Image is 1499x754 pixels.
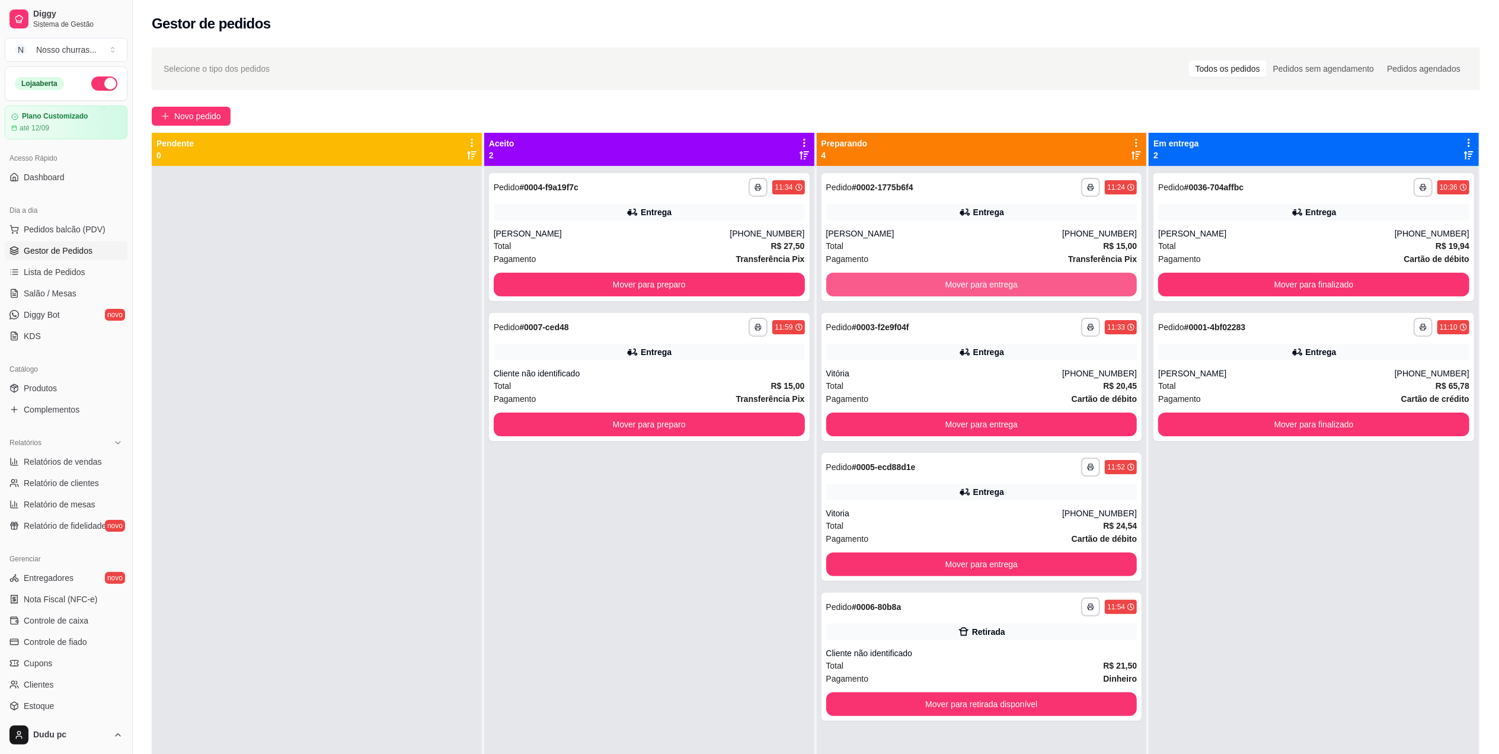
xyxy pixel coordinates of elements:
[852,462,915,472] strong: # 0005-ecd88d1e
[91,76,117,91] button: Alterar Status
[1153,149,1198,161] p: 2
[24,309,60,321] span: Diggy Bot
[775,183,792,192] div: 11:34
[5,168,127,187] a: Dashboard
[826,239,844,253] span: Total
[20,123,49,133] article: até 12/09
[1158,239,1176,253] span: Total
[1440,322,1458,332] div: 11:10
[826,368,1063,379] div: Vitória
[730,228,804,239] div: [PHONE_NUMBER]
[5,452,127,471] a: Relatórios de vendas
[826,392,869,405] span: Pagamento
[826,532,869,545] span: Pagamento
[24,700,54,712] span: Estoque
[24,657,52,669] span: Cupons
[5,305,127,324] a: Diggy Botnovo
[641,206,672,218] div: Entrega
[822,138,868,149] p: Preparando
[519,322,568,332] strong: # 0007-ced48
[36,44,97,56] div: Nosso churras ...
[5,495,127,514] a: Relatório de mesas
[5,721,127,749] button: Dudu pc
[1158,228,1395,239] div: [PERSON_NAME]
[1306,206,1337,218] div: Entrega
[24,499,95,510] span: Relatório de mesas
[1158,183,1184,192] span: Pedido
[1068,254,1137,264] strong: Transferência Pix
[5,697,127,715] a: Estoque
[826,602,852,612] span: Pedido
[161,112,170,120] span: plus
[1103,674,1137,683] strong: Dinheiro
[5,149,127,168] div: Acesso Rápido
[33,730,108,740] span: Dudu pc
[1189,60,1267,77] div: Todos os pedidos
[24,477,99,489] span: Relatório de clientes
[973,346,1004,358] div: Entrega
[1184,322,1246,332] strong: # 0001-4bf02283
[1107,183,1125,192] div: 11:24
[826,659,844,672] span: Total
[826,322,852,332] span: Pedido
[15,77,64,90] div: Loja aberta
[826,672,869,685] span: Pagamento
[826,507,1063,519] div: Vitoria
[5,263,127,282] a: Lista de Pedidos
[1103,241,1137,251] strong: R$ 15,00
[5,201,127,220] div: Dia a dia
[33,9,123,20] span: Diggy
[5,220,127,239] button: Pedidos balcão (PDV)
[1103,381,1137,391] strong: R$ 20,45
[5,5,127,33] a: DiggySistema de Gestão
[24,520,106,532] span: Relatório de fidelidade
[826,379,844,392] span: Total
[22,112,88,121] article: Plano Customizado
[24,171,65,183] span: Dashboard
[1107,462,1125,472] div: 11:52
[5,400,127,419] a: Complementos
[1395,228,1469,239] div: [PHONE_NUMBER]
[1404,254,1469,264] strong: Cartão de débito
[1107,322,1125,332] div: 11:33
[5,590,127,609] a: Nota Fiscal (NFC-e)
[826,519,844,532] span: Total
[5,327,127,346] a: KDS
[494,392,536,405] span: Pagamento
[736,394,805,404] strong: Transferência Pix
[24,223,106,235] span: Pedidos balcão (PDV)
[852,602,901,612] strong: # 0006-80b8a
[973,206,1004,218] div: Entrega
[5,632,127,651] a: Controle de fiado
[852,183,913,192] strong: # 0002-1775b6f4
[5,474,127,493] a: Relatório de clientes
[1072,394,1137,404] strong: Cartão de débito
[5,549,127,568] div: Gerenciar
[152,14,271,33] h2: Gestor de pedidos
[156,149,194,161] p: 0
[1153,138,1198,149] p: Em entrega
[24,404,79,416] span: Complementos
[5,38,127,62] button: Select a team
[1062,507,1137,519] div: [PHONE_NUMBER]
[24,636,87,648] span: Controle de fiado
[1267,60,1380,77] div: Pedidos sem agendamento
[24,593,97,605] span: Nota Fiscal (NFC-e)
[519,183,578,192] strong: # 0004-f9a19f7c
[24,615,88,627] span: Controle de caixa
[1158,368,1395,379] div: [PERSON_NAME]
[494,322,520,332] span: Pedido
[5,675,127,694] a: Clientes
[5,516,127,535] a: Relatório de fidelidadenovo
[1184,183,1244,192] strong: # 0036-704affbc
[24,679,54,691] span: Clientes
[771,241,805,251] strong: R$ 27,50
[852,322,909,332] strong: # 0003-f2e9f04f
[826,228,1063,239] div: [PERSON_NAME]
[1107,602,1125,612] div: 11:54
[494,379,512,392] span: Total
[5,611,127,630] a: Controle de caixa
[1395,368,1469,379] div: [PHONE_NUMBER]
[494,368,805,379] div: Cliente não identificado
[972,626,1005,638] div: Retirada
